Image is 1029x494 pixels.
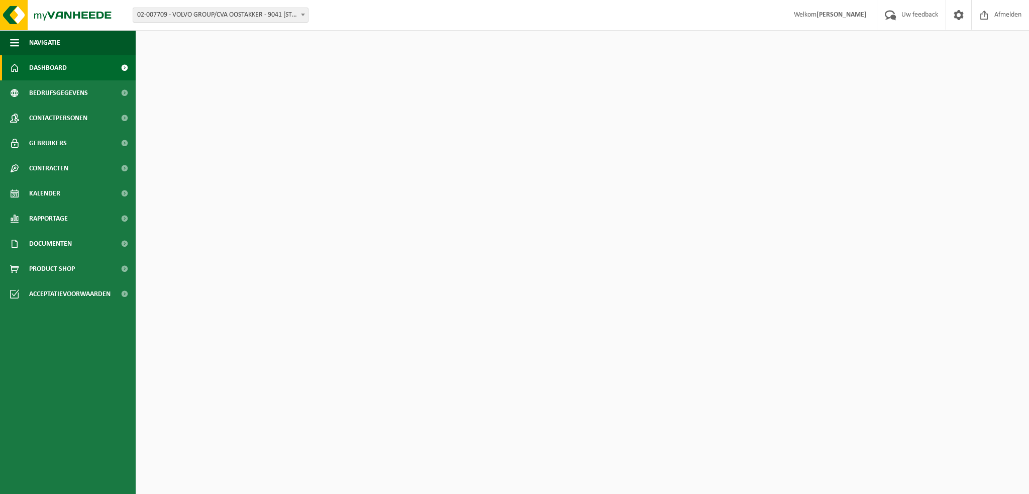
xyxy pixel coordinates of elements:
[29,131,67,156] span: Gebruikers
[29,256,75,281] span: Product Shop
[29,80,88,106] span: Bedrijfsgegevens
[29,181,60,206] span: Kalender
[816,11,867,19] strong: [PERSON_NAME]
[29,231,72,256] span: Documenten
[133,8,308,23] span: 02-007709 - VOLVO GROUP/CVA OOSTAKKER - 9041 OOSTAKKER, SMALLEHEERWEG 31
[29,55,67,80] span: Dashboard
[29,206,68,231] span: Rapportage
[29,106,87,131] span: Contactpersonen
[29,281,111,307] span: Acceptatievoorwaarden
[29,30,60,55] span: Navigatie
[29,156,68,181] span: Contracten
[133,8,308,22] span: 02-007709 - VOLVO GROUP/CVA OOSTAKKER - 9041 OOSTAKKER, SMALLEHEERWEG 31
